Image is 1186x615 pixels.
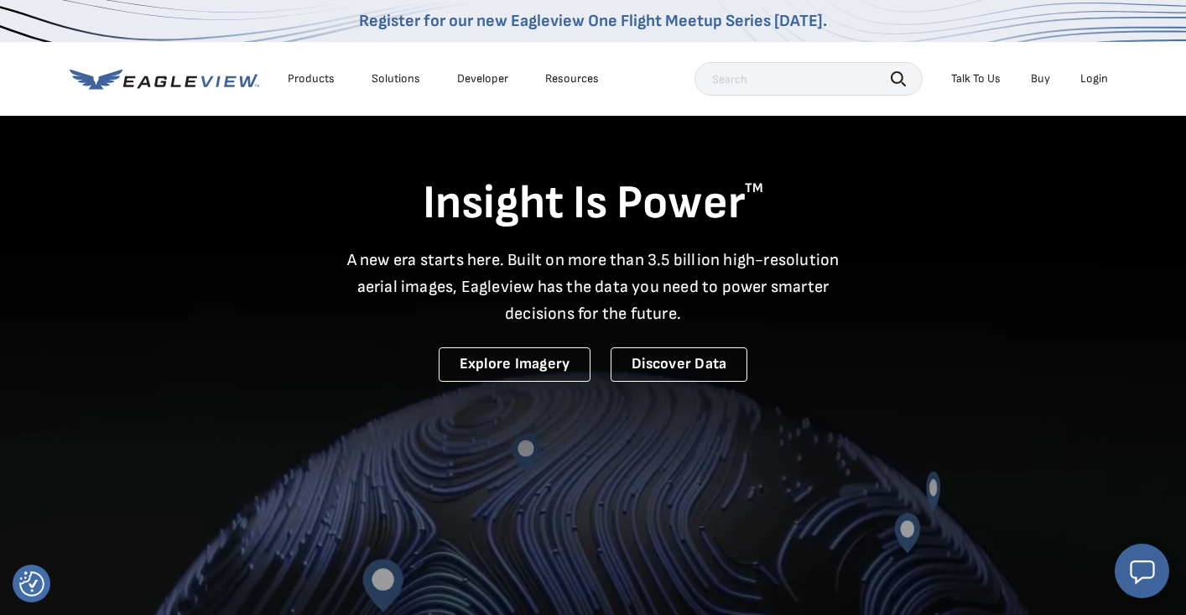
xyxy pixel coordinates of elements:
div: Solutions [372,71,420,86]
div: Resources [545,71,599,86]
div: Login [1080,71,1108,86]
a: Explore Imagery [439,347,591,382]
a: Buy [1031,71,1050,86]
h1: Insight Is Power [70,175,1116,233]
a: Discover Data [611,347,747,382]
input: Search [694,62,923,96]
a: Developer [457,71,508,86]
div: Products [288,71,335,86]
img: Revisit consent button [19,571,44,597]
p: A new era starts here. Built on more than 3.5 billion high-resolution aerial images, Eagleview ha... [336,247,850,327]
button: Open chat window [1115,544,1169,598]
sup: TM [745,180,763,196]
button: Consent Preferences [19,571,44,597]
a: Register for our new Eagleview One Flight Meetup Series [DATE]. [359,11,827,31]
div: Talk To Us [951,71,1001,86]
